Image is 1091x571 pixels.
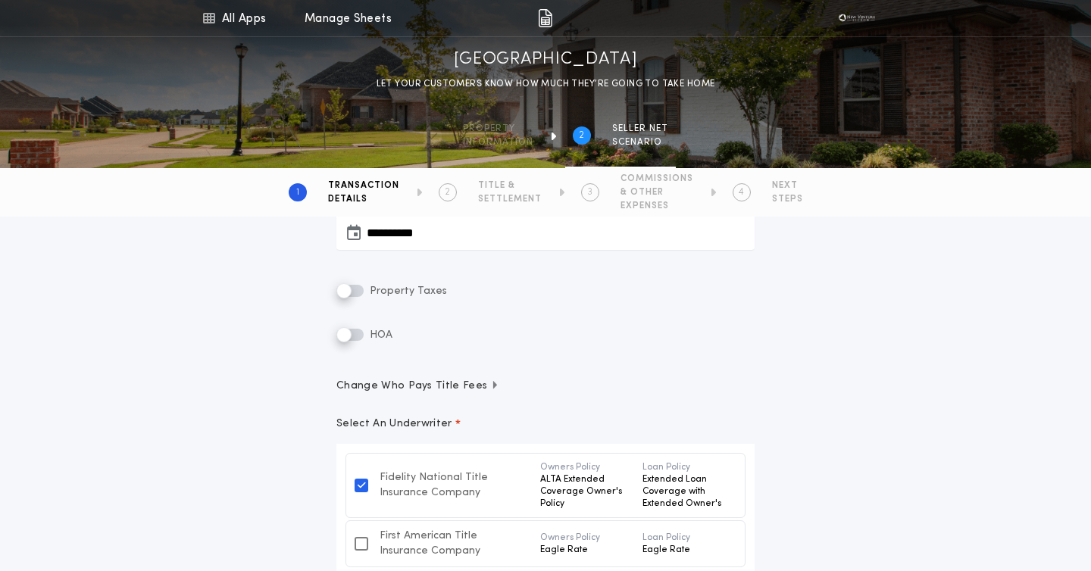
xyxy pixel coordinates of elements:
p: Eagle Rate [540,544,630,556]
img: img [538,9,552,27]
h1: [GEOGRAPHIC_DATA] [454,48,638,72]
span: HOA [367,329,392,341]
span: TRANSACTION [328,179,399,192]
span: EXPENSES [621,200,693,212]
h2: 2 [579,129,584,142]
h2: 2 [445,186,450,198]
img: vs-icon [834,11,880,26]
p: Loan Policy [642,461,733,473]
span: COMMISSIONS [621,173,693,185]
p: Eagle Rate [642,544,733,556]
p: Owners Policy [540,532,630,544]
p: Loan Policy [642,532,733,544]
span: DETAILS [328,193,399,205]
p: Extended Loan Coverage with Extended Owner's [642,473,733,510]
h2: 4 [739,186,744,198]
span: TITLE & [478,179,542,192]
div: Fidelity National Title Insurance Company [380,470,525,501]
button: Change Who Pays Title Fees [336,379,755,394]
p: LET YOUR CUSTOMERS KNOW HOW MUCH THEY’RE GOING TO TAKE HOME [377,76,715,92]
span: SCENARIO [612,136,668,148]
p: Owners Policy [540,461,630,473]
div: First American Title Insurance Company [380,529,525,559]
span: information [463,136,533,148]
p: ALTA Extended Coverage Owner's Policy [540,473,630,510]
h2: 1 [296,186,299,198]
p: Select An Underwriter [336,417,452,432]
button: First American Title Insurance CompanyOwners PolicyEagle RateLoan PolicyEagle Rate [345,520,746,567]
button: Fidelity National Title Insurance CompanyOwners PolicyALTA Extended Coverage Owner's PolicyLoan P... [345,453,746,518]
span: SETTLEMENT [478,193,542,205]
span: Property Taxes [367,285,447,297]
span: Property [463,123,533,135]
span: & OTHER [621,186,693,198]
span: STEPS [772,193,803,205]
h2: 3 [587,186,592,198]
span: NEXT [772,179,803,192]
span: Change Who Pays Title Fees [336,379,499,394]
span: SELLER NET [612,123,668,135]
